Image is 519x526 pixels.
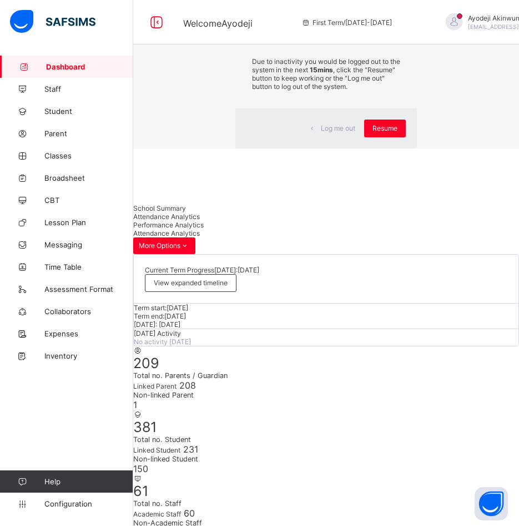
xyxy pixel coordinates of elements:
span: Performance Analytics [133,221,204,229]
span: Term start: [DATE] [134,304,188,312]
span: View expanded timeline [154,279,228,287]
span: [DATE]: [DATE] [134,320,180,329]
span: Student [44,107,133,116]
span: Welcome Ayodeji [183,18,253,29]
span: Help [44,477,133,486]
span: Configuration [44,499,133,508]
span: Term end: [DATE] [134,312,186,320]
span: Expenses [44,329,133,338]
span: Non-linked Parent [133,391,519,399]
span: No activity [DATE] [134,338,191,346]
span: Linked Student [133,446,180,454]
span: Classes [44,151,133,160]
span: More Options [139,241,190,250]
img: safsims [10,10,95,33]
span: Linked Parent [133,382,177,390]
p: Due to inactivity you would be logged out to the system in the next , click the "Resume" button t... [252,57,400,91]
span: CBT [44,196,133,205]
span: Staff [44,85,133,93]
span: 60 [181,508,195,519]
span: Academic Staff [133,510,181,518]
span: 231 [180,444,198,455]
span: Resume [372,124,397,132]
span: Lesson Plan [44,218,133,227]
span: Inventory [44,351,133,360]
span: Time Table [44,262,133,271]
button: Open asap [475,487,508,520]
span: Attendance Analytics [133,212,200,221]
span: 209 [133,355,159,371]
span: 150 [133,463,148,474]
span: Broadsheet [44,173,133,182]
span: 381 [133,419,157,435]
span: Assessment Format [44,285,133,294]
span: 1 [133,399,137,410]
span: session/term information [301,18,392,27]
span: 208 [177,380,196,391]
span: [DATE] Activity [134,329,181,338]
span: School Summary [133,204,186,212]
span: Total no. Parents / Guardian [133,371,519,380]
span: Log me out [321,124,355,132]
strong: 15mins [310,66,333,74]
span: Total no. Student [133,435,519,444]
span: Non-linked Student [133,455,519,463]
span: 61 [133,483,149,499]
span: Total no. Staff [133,499,519,508]
span: Messaging [44,240,133,249]
span: [DATE]: [DATE] [214,266,259,274]
span: Collaborators [44,307,133,316]
span: Parent [44,129,133,138]
span: Dashboard [46,62,133,71]
span: Attendance Analytics [133,229,200,237]
span: Current Term Progress [145,266,214,274]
